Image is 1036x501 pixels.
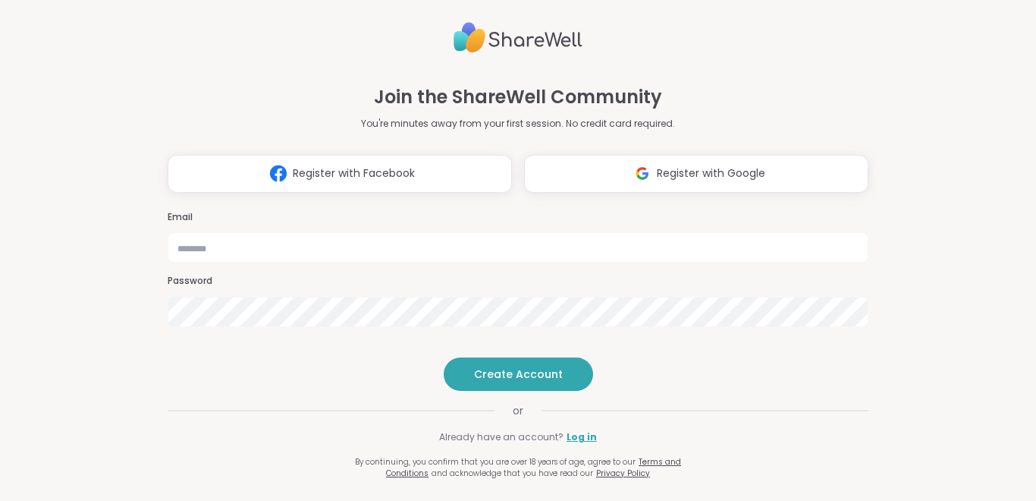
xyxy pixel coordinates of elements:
h1: Join the ShareWell Community [374,83,662,111]
span: Register with Google [657,165,765,181]
button: Register with Facebook [168,155,512,193]
span: Already have an account? [439,430,564,444]
img: ShareWell Logomark [628,159,657,187]
span: Register with Facebook [293,165,415,181]
p: You're minutes away from your first session. No credit card required. [361,117,675,131]
h3: Email [168,211,868,224]
img: ShareWell Logo [454,16,582,59]
span: or [494,403,542,418]
h3: Password [168,275,868,288]
span: Create Account [474,367,563,382]
a: Privacy Policy [596,468,650,479]
a: Terms and Conditions [386,456,681,479]
button: Register with Google [524,155,868,193]
button: Create Account [444,358,593,391]
img: ShareWell Logomark [264,159,293,187]
span: By continuing, you confirm that you are over 18 years of age, agree to our [355,456,636,468]
span: and acknowledge that you have read our [432,468,593,479]
a: Log in [567,430,597,444]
